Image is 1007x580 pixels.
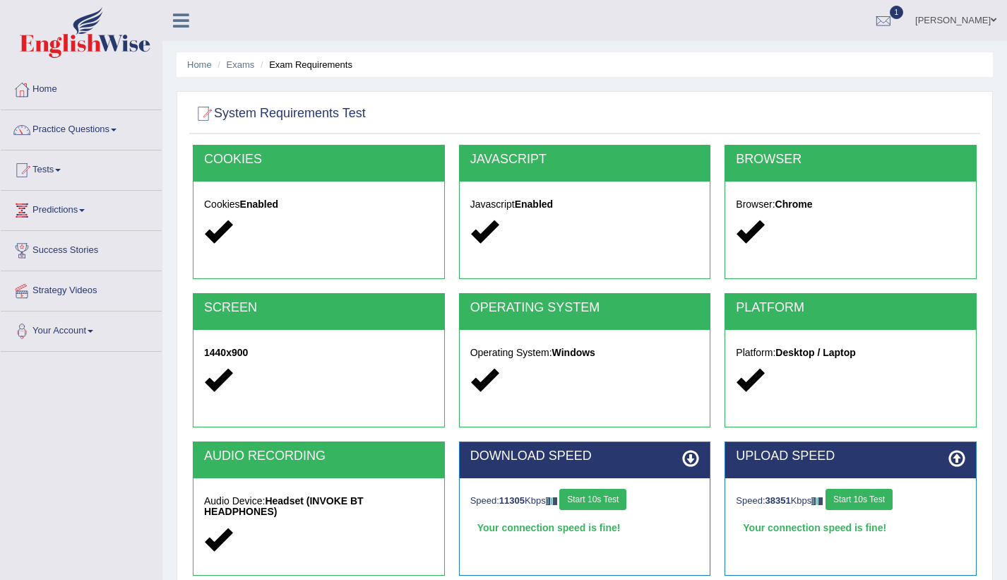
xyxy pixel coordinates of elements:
[1,110,162,146] a: Practice Questions
[204,153,434,167] h2: COOKIES
[736,199,965,210] h5: Browser:
[499,495,525,506] strong: 11305
[204,495,364,517] strong: Headset (INVOKE BT HEADPHONES)
[736,348,965,358] h5: Platform:
[736,517,965,538] div: Your connection speed is fine!
[1,312,162,347] a: Your Account
[736,489,965,514] div: Speed: Kbps
[204,449,434,463] h2: AUDIO RECORDING
[890,6,904,19] span: 1
[775,199,813,210] strong: Chrome
[1,271,162,307] a: Strategy Videos
[1,191,162,226] a: Predictions
[204,347,248,358] strong: 1440x900
[227,59,255,70] a: Exams
[470,301,700,315] h2: OPERATING SYSTEM
[470,153,700,167] h2: JAVASCRIPT
[470,489,700,514] div: Speed: Kbps
[187,59,212,70] a: Home
[240,199,278,210] strong: Enabled
[736,301,965,315] h2: PLATFORM
[736,449,965,463] h2: UPLOAD SPEED
[470,449,700,463] h2: DOWNLOAD SPEED
[257,58,352,71] li: Exam Requirements
[1,70,162,105] a: Home
[470,517,700,538] div: Your connection speed is fine!
[736,153,965,167] h2: BROWSER
[559,489,626,510] button: Start 10s Test
[1,231,162,266] a: Success Stories
[515,199,553,210] strong: Enabled
[775,347,856,358] strong: Desktop / Laptop
[193,103,366,124] h2: System Requirements Test
[470,348,700,358] h5: Operating System:
[546,497,557,505] img: ajax-loader-fb-connection.gif
[826,489,893,510] button: Start 10s Test
[811,497,823,505] img: ajax-loader-fb-connection.gif
[765,495,791,506] strong: 38351
[552,347,595,358] strong: Windows
[470,199,700,210] h5: Javascript
[204,496,434,518] h5: Audio Device:
[204,199,434,210] h5: Cookies
[1,150,162,186] a: Tests
[204,301,434,315] h2: SCREEN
